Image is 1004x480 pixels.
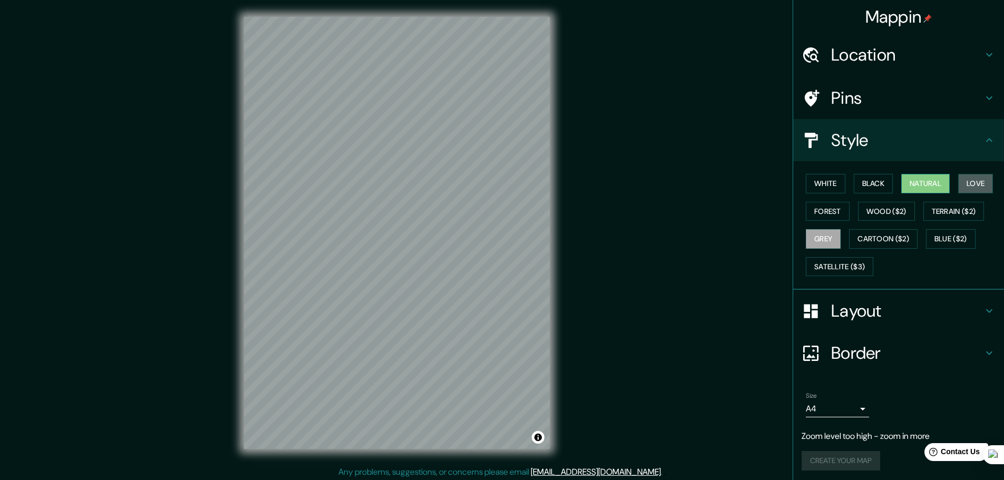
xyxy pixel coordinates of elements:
[901,174,950,193] button: Natural
[664,466,666,478] div: .
[923,14,932,23] img: pin-icon.png
[662,466,664,478] div: .
[244,17,550,449] canvas: Map
[793,34,1004,76] div: Location
[865,6,932,27] h4: Mappin
[910,439,992,468] iframe: Help widget launcher
[926,229,976,249] button: Blue ($2)
[831,300,983,321] h4: Layout
[802,430,996,443] p: Zoom level too high - zoom in more
[806,400,869,417] div: A4
[806,174,845,193] button: White
[958,174,993,193] button: Love
[806,229,841,249] button: Grey
[831,130,983,151] h4: Style
[831,87,983,109] h4: Pins
[532,431,544,444] button: Toggle attribution
[793,119,1004,161] div: Style
[806,391,817,400] label: Size
[858,202,915,221] button: Wood ($2)
[793,332,1004,374] div: Border
[338,466,662,478] p: Any problems, suggestions, or concerns please email .
[531,466,661,477] a: [EMAIL_ADDRESS][DOMAIN_NAME]
[854,174,893,193] button: Black
[849,229,918,249] button: Cartoon ($2)
[806,202,850,221] button: Forest
[793,77,1004,119] div: Pins
[806,257,873,277] button: Satellite ($3)
[831,342,983,364] h4: Border
[793,290,1004,332] div: Layout
[923,202,984,221] button: Terrain ($2)
[831,44,983,65] h4: Location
